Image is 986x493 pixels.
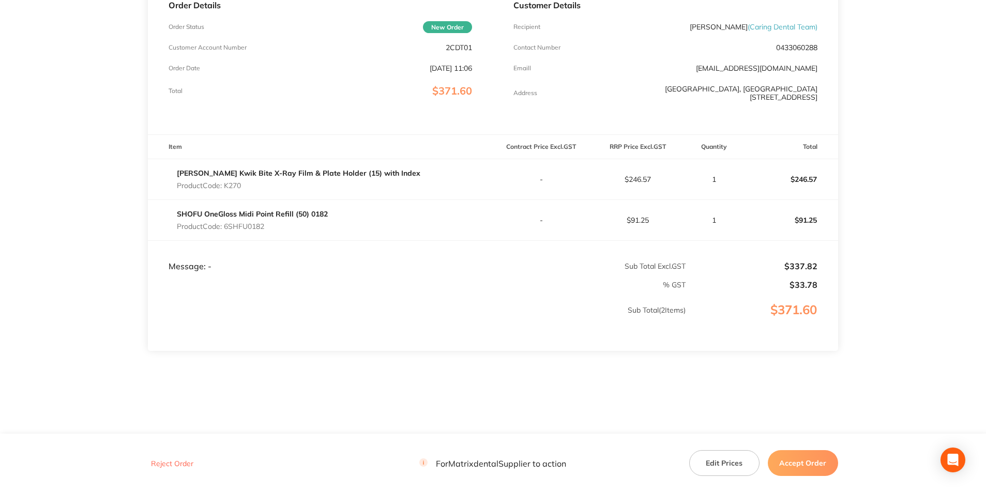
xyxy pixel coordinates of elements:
[687,280,817,289] p: $33.78
[446,43,472,52] p: 2CDT01
[177,181,420,190] p: Product Code: K270
[148,306,686,335] p: Sub Total ( 2 Items)
[941,448,965,472] div: Open Intercom Messenger
[169,23,204,30] p: Order Status
[513,44,560,51] p: Contact Number
[690,23,817,31] p: [PERSON_NAME]
[741,135,838,159] th: Total
[169,1,472,10] p: Order Details
[493,216,589,224] p: -
[768,450,838,476] button: Accept Order
[148,241,493,272] td: Message: -
[177,168,420,178] a: [PERSON_NAME] Kwik Bite X-Ray Film & Plate Holder (15) with Index
[177,222,328,230] p: Product Code: 6SHFU0182
[590,216,686,224] p: $91.25
[742,167,838,192] p: $246.57
[776,43,817,52] p: 0433060288
[177,209,328,219] a: SHOFU OneGloss Midi Point Refill (50) 0182
[493,262,686,270] p: Sub Total Excl. GST
[493,135,589,159] th: Contract Price Excl. GST
[169,87,183,95] p: Total
[169,65,200,72] p: Order Date
[423,21,472,33] span: New Order
[148,459,196,468] button: Reject Order
[513,1,817,10] p: Customer Details
[687,216,741,224] p: 1
[513,23,540,30] p: Recipient
[169,44,247,51] p: Customer Account Number
[513,65,531,72] p: Emaill
[742,208,838,233] p: $91.25
[493,175,589,183] p: -
[148,135,493,159] th: Item
[432,84,472,97] span: $371.60
[590,175,686,183] p: $246.57
[615,85,817,101] p: [GEOGRAPHIC_DATA], [GEOGRAPHIC_DATA] [STREET_ADDRESS]
[686,135,741,159] th: Quantity
[687,261,817,271] p: $337.82
[687,175,741,183] p: 1
[589,135,686,159] th: RRP Price Excl. GST
[430,64,472,72] p: [DATE] 11:06
[513,89,537,97] p: Address
[148,281,686,289] p: % GST
[689,450,760,476] button: Edit Prices
[419,458,566,468] p: For Matrixdental Supplier to action
[687,303,838,338] p: $371.60
[748,22,817,32] span: ( Caring Dental Team )
[696,64,817,73] a: [EMAIL_ADDRESS][DOMAIN_NAME]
